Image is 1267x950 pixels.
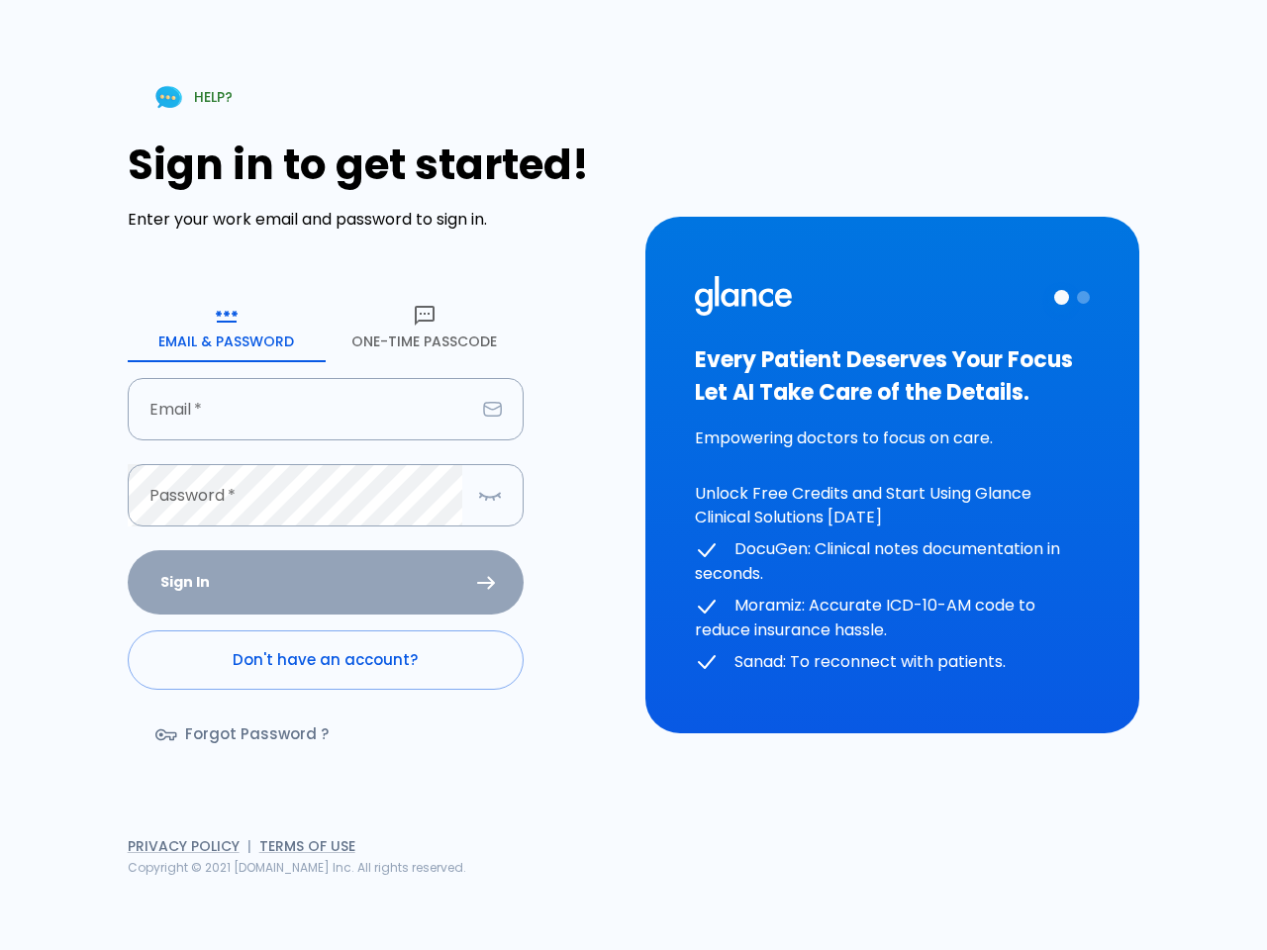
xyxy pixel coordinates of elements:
p: Sanad: To reconnect with patients. [695,650,1090,675]
a: Terms of Use [259,836,355,856]
a: Don't have an account? [128,630,524,690]
img: Chat Support [151,80,186,115]
button: One-Time Passcode [326,291,524,362]
h1: Sign in to get started! [128,141,622,189]
p: Moramiz: Accurate ICD-10-AM code to reduce insurance hassle. [695,594,1090,642]
p: Enter your work email and password to sign in. [128,208,622,232]
input: dr.ahmed@clinic.com [128,378,475,440]
span: | [247,836,251,856]
a: Forgot Password ? [128,706,360,763]
p: Unlock Free Credits and Start Using Glance Clinical Solutions [DATE] [695,482,1090,529]
p: Empowering doctors to focus on care. [695,427,1090,450]
h3: Every Patient Deserves Your Focus Let AI Take Care of the Details. [695,343,1090,409]
p: DocuGen: Clinical notes documentation in seconds. [695,537,1090,586]
a: HELP? [128,72,256,123]
a: Privacy Policy [128,836,240,856]
button: Email & Password [128,291,326,362]
span: Copyright © 2021 [DOMAIN_NAME] Inc. All rights reserved. [128,859,466,876]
